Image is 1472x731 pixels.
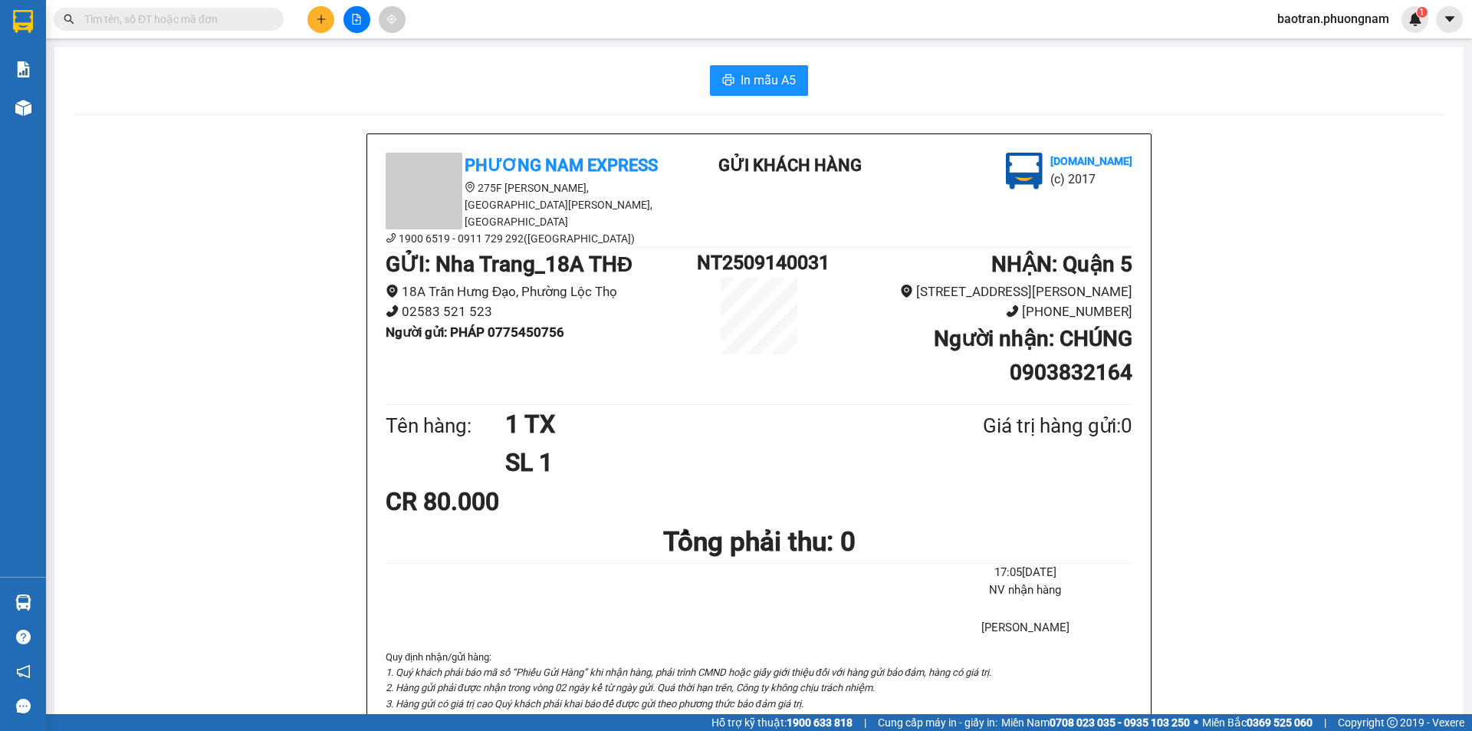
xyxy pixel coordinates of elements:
i: 2. Hàng gửi phải được nhận trong vòng 02 ngày kể từ ngày gửi. Quá thời hạn trên, Công ty không ch... [386,682,875,693]
li: NV nhận hàng [918,581,1132,600]
span: environment [386,285,399,298]
h1: Tổng phải thu: 0 [386,521,1132,563]
i: 1. Quý khách phải báo mã số “Phiếu Gửi Hàng” khi nhận hàng, phải trình CMND hoặc giấy giới thiệu ... [386,667,991,678]
b: Phương Nam Express [465,156,658,175]
div: CR 80.000 [386,482,632,521]
img: logo-vxr [13,10,33,33]
b: NHẬN : Quận 5 [991,252,1132,277]
b: GỬI : Nha Trang_18A THĐ [386,252,632,277]
span: environment [465,182,475,193]
span: plus [316,14,327,25]
span: | [864,714,866,731]
span: | [1324,714,1326,731]
b: Gửi khách hàng [94,22,152,94]
li: 02583 521 523 [386,301,697,322]
li: [PERSON_NAME] [918,619,1132,637]
span: Cung cấp máy in - giấy in: [878,714,997,731]
b: [DOMAIN_NAME] [129,58,211,71]
span: aim [386,14,397,25]
span: phone [386,305,399,318]
span: phone [386,232,396,243]
b: Người nhận : CHÚNG 0903832164 [934,326,1132,385]
b: [DOMAIN_NAME] [1050,155,1132,167]
strong: 0708 023 035 - 0935 103 250 [1050,716,1190,729]
span: Hỗ trợ kỹ thuật: [711,714,853,731]
b: Gửi khách hàng [718,156,862,175]
li: 18A Trần Hưng Đạo, Phường Lộc Thọ [386,282,697,302]
img: warehouse-icon [15,594,31,611]
sup: 1 [1417,7,1428,18]
span: search [64,14,74,25]
li: [PHONE_NUMBER] [821,301,1132,322]
strong: 0369 525 060 [1247,716,1313,729]
img: logo.jpg [1006,153,1043,189]
li: [STREET_ADDRESS][PERSON_NAME] [821,282,1132,302]
span: 1 [1419,7,1424,18]
button: plus [307,6,334,33]
li: 1900 6519 - 0911 729 292([GEOGRAPHIC_DATA]) [386,230,662,247]
button: caret-down [1436,6,1463,33]
h1: NT2509140031 [697,248,821,278]
span: question-circle [16,630,31,644]
i: 3. Hàng gửi có giá trị cao Quý khách phải khai báo để được gửi theo phương thức bảo đảm giá trị. [386,698,803,710]
span: Miền Bắc [1202,714,1313,731]
div: Tên hàng: [386,410,505,442]
span: Miền Nam [1001,714,1190,731]
span: printer [722,74,734,88]
li: 17:05[DATE] [918,564,1132,582]
span: baotran.phuongnam [1265,9,1401,28]
button: aim [379,6,406,33]
span: ⚪️ [1194,719,1198,726]
span: notification [16,664,31,679]
span: file-add [351,14,362,25]
span: phone [1006,305,1019,318]
li: 275F [PERSON_NAME], [GEOGRAPHIC_DATA][PERSON_NAME], [GEOGRAPHIC_DATA] [386,179,662,230]
img: icon-new-feature [1408,12,1422,26]
h1: 1 TX [505,405,909,443]
li: (c) 2017 [129,73,211,92]
img: warehouse-icon [15,100,31,116]
strong: 1900 633 818 [787,716,853,729]
span: message [16,699,31,713]
li: (c) 2017 [1050,170,1132,189]
h1: SL 1 [505,443,909,482]
span: environment [900,285,913,298]
button: printerIn mẫu A5 [710,65,808,96]
input: Tìm tên, số ĐT hoặc mã đơn [84,11,265,28]
span: caret-down [1443,12,1457,26]
div: Giá trị hàng gửi: 0 [909,410,1132,442]
span: In mẫu A5 [741,71,796,90]
button: file-add [343,6,370,33]
b: Phương Nam Express [19,99,84,198]
img: solution-icon [15,61,31,77]
span: copyright [1387,717,1398,728]
img: logo.jpg [166,19,203,56]
b: Người gửi : PHÁP 0775450756 [386,324,564,340]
